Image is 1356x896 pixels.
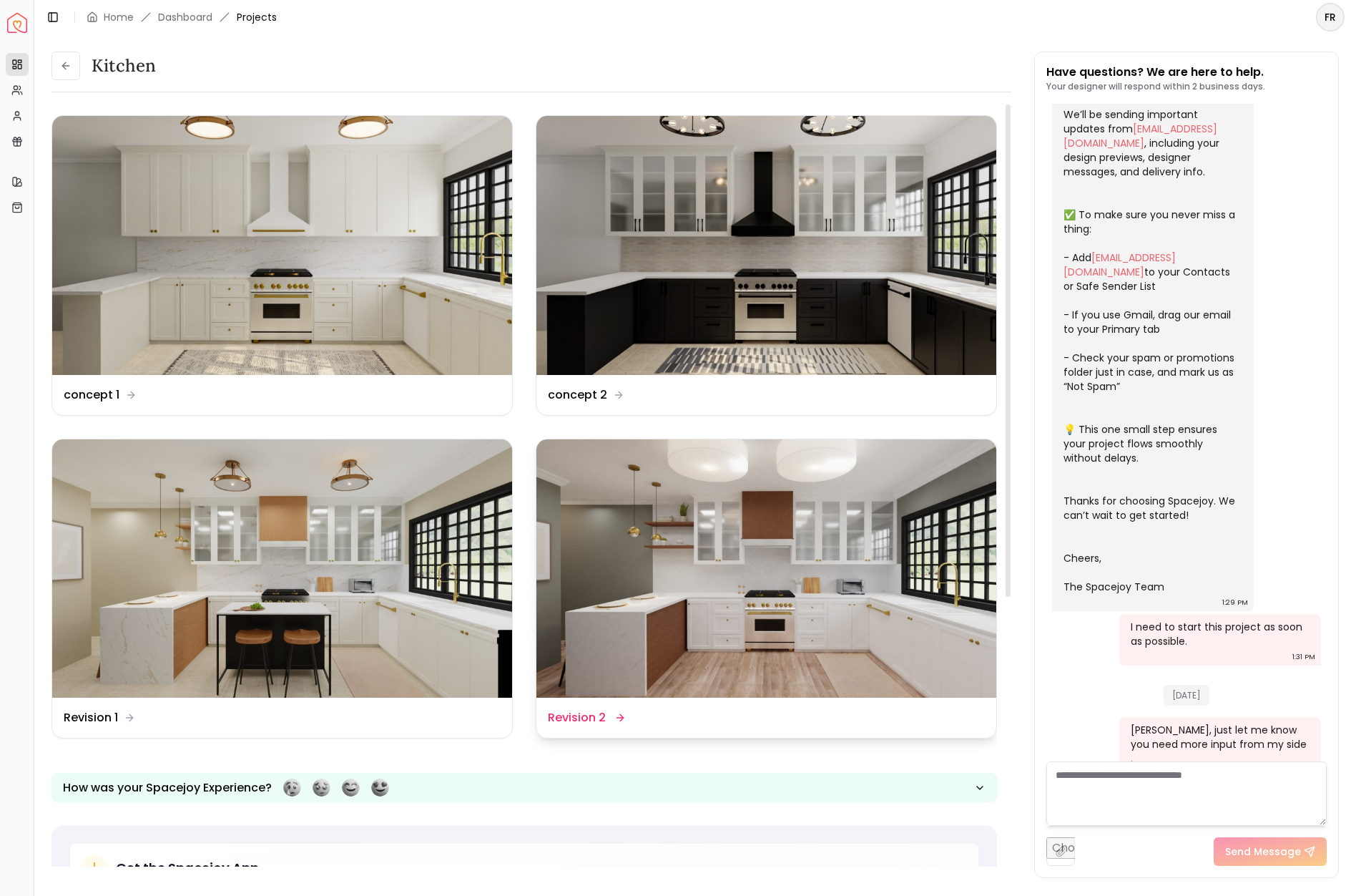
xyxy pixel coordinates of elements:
[52,116,512,375] img: concept 1
[1222,595,1248,610] div: 1:29 PM
[64,386,119,404] dd: concept 1
[1063,250,1176,279] a: [EMAIL_ADDRESS][DOMAIN_NAME]
[52,439,512,698] img: Revision 1
[104,10,134,24] a: Home
[51,773,997,802] button: How was your Spacejoy Experience?Feeling terribleFeeling badFeeling goodFeeling awesome
[1063,122,1217,150] a: [EMAIL_ADDRESS][DOMAIN_NAME]
[63,779,272,797] p: How was your Spacejoy Experience?
[7,13,27,33] a: Spacejoy
[51,115,513,416] a: concept 1concept 1
[1164,685,1209,706] span: [DATE]
[87,10,277,24] nav: breadcrumb
[116,858,259,878] h5: Get the Spacejoy App
[1317,4,1343,30] span: FR
[237,10,277,24] span: Projects
[536,439,996,698] img: Revision 2
[158,10,212,24] a: Dashboard
[1131,620,1307,648] div: I need to start this project as soon as possible.
[536,439,997,739] a: Revision 2Revision 2
[536,116,996,375] img: concept 2
[1046,64,1265,81] p: Have questions? We are here to help.
[51,439,513,739] a: Revision 1Revision 1
[536,115,997,416] a: concept 2concept 2
[64,709,118,726] dd: Revision 1
[1316,3,1345,31] button: FR
[92,54,156,77] h3: Kitchen
[1131,723,1307,766] div: [PERSON_NAME], just let me know you need more input from my side .
[1046,81,1265,92] p: Your designer will respond within 2 business days.
[548,709,606,726] dd: Revision 2
[548,386,607,404] dd: concept 2
[7,13,27,33] img: Spacejoy Logo
[1292,650,1315,664] div: 1:31 PM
